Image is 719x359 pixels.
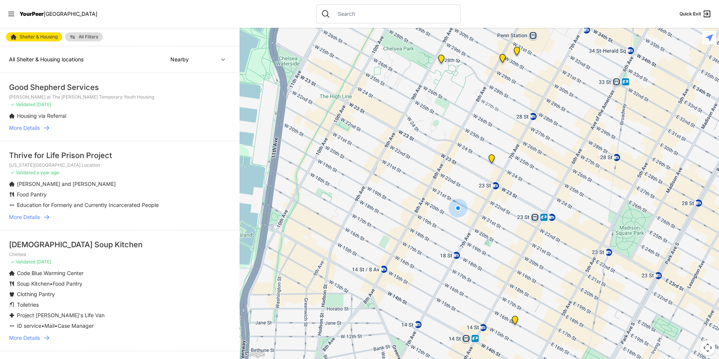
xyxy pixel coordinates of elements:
[333,10,456,18] input: Search
[55,322,58,329] span: •
[9,162,231,168] p: [US_STATE][GEOGRAPHIC_DATA] Location
[9,239,231,250] div: [DEMOGRAPHIC_DATA] Soup Kitchen
[79,35,98,39] span: All Filters
[17,181,116,187] span: [PERSON_NAME] and [PERSON_NAME]
[9,213,40,221] span: More Details
[11,259,35,265] span: ✓ Validated
[241,349,266,359] a: Open this area in Google Maps (opens a new window)
[9,334,231,342] a: More Details
[53,280,82,287] span: Food Pantry
[9,213,231,221] a: More Details
[17,312,105,318] span: Project [PERSON_NAME]'s Life Van
[9,94,231,100] p: [PERSON_NAME] at The [PERSON_NAME] Temporary Youth Housing
[17,191,47,198] span: Food Pantry
[9,150,231,161] div: Thrive for Life Prison Project
[17,291,55,297] span: Clothing Pantry
[680,9,711,18] a: Quick Exit
[36,102,51,107] span: [DATE]
[512,47,522,59] div: Antonio Olivieri Drop-in Center
[17,270,83,276] span: Code Blue Warming Center
[9,124,40,132] span: More Details
[241,349,266,359] img: Google
[65,32,103,41] a: All Filters
[17,202,159,208] span: Education for Formerly and Currently Incarcerated People
[50,280,53,287] span: •
[680,11,701,17] span: Quick Exit
[17,113,66,119] span: Housing via Referral
[487,154,496,166] div: Chelsea Foyer at The Christopher Temporary Youth Housing
[6,32,62,41] a: Shelter & Housing
[41,322,44,329] span: •
[44,322,55,329] span: Mail
[58,322,94,329] span: Case Manager
[9,251,231,257] p: Chelsea
[449,199,467,218] div: You are here!
[17,301,39,308] span: Toiletries
[437,55,446,67] div: Chelsea
[20,35,58,39] span: Shelter & Housing
[20,11,44,17] span: YourPeer
[17,322,41,329] span: ID service
[700,340,715,355] button: Map camera controls
[510,316,520,328] div: New York City Location
[20,12,97,16] a: YourPeer[GEOGRAPHIC_DATA]
[9,82,231,93] div: Good Shepherd Services
[36,259,51,265] span: [DATE]
[36,170,59,175] span: a year ago
[11,170,35,175] span: ✓ Validated
[44,11,97,17] span: [GEOGRAPHIC_DATA]
[9,56,83,62] span: All Shelter & Housing locations
[17,280,50,287] span: Soup Kitchen
[9,124,231,132] a: More Details
[498,54,507,66] div: ServiceLine
[9,334,40,342] span: More Details
[11,102,35,107] span: ✓ Validated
